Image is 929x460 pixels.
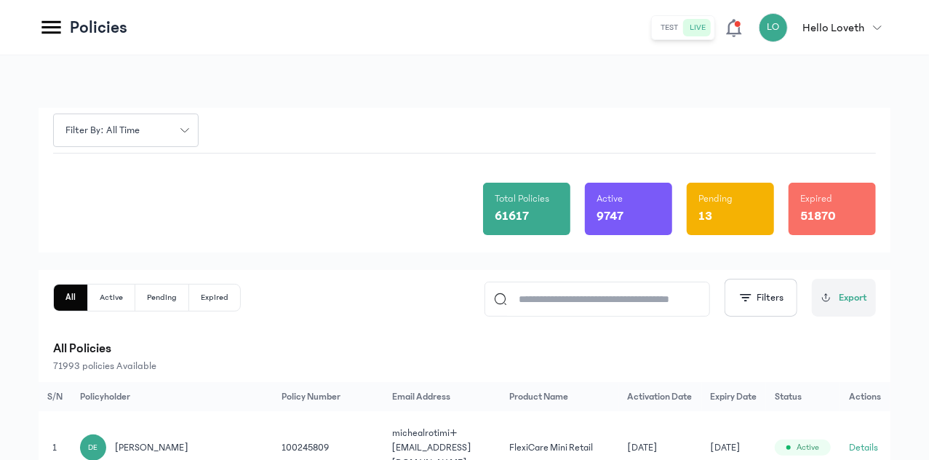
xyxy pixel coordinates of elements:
button: Filter by: all time [53,114,199,147]
button: Export [812,279,876,317]
button: live [684,19,711,36]
th: Status [766,382,840,411]
p: 13 [698,206,712,226]
span: Export [839,290,867,306]
p: Policies [70,16,127,39]
button: test [655,19,684,36]
span: [PERSON_NAME] [115,440,188,455]
th: Policyholder [71,382,274,411]
button: Active [88,285,135,311]
p: 71993 policies Available [53,359,876,373]
span: [DATE] [711,440,741,455]
button: Expired [189,285,240,311]
button: Details [849,440,878,455]
p: Expired [800,191,832,206]
p: 51870 [800,206,836,226]
p: Active [597,191,623,206]
div: LO [759,13,788,42]
span: Active [797,442,819,453]
p: All Policies [53,338,876,359]
th: Policy Number [273,382,383,411]
th: Actions [840,382,890,411]
th: Expiry Date [702,382,767,411]
th: Email Address [383,382,501,411]
p: Pending [698,191,733,206]
p: 9747 [597,206,623,226]
th: Activation Date [619,382,702,411]
button: LOHello Loveth [759,13,890,42]
button: All [54,285,88,311]
p: Hello Loveth [802,19,864,36]
span: [DATE] [628,440,658,455]
th: S/N [39,382,71,411]
button: Pending [135,285,189,311]
p: 61617 [495,206,529,226]
span: Filter by: all time [57,123,148,138]
span: 1 [52,443,57,453]
p: Total Policies [495,191,549,206]
button: Filters [725,279,797,317]
th: Product Name [501,382,618,411]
